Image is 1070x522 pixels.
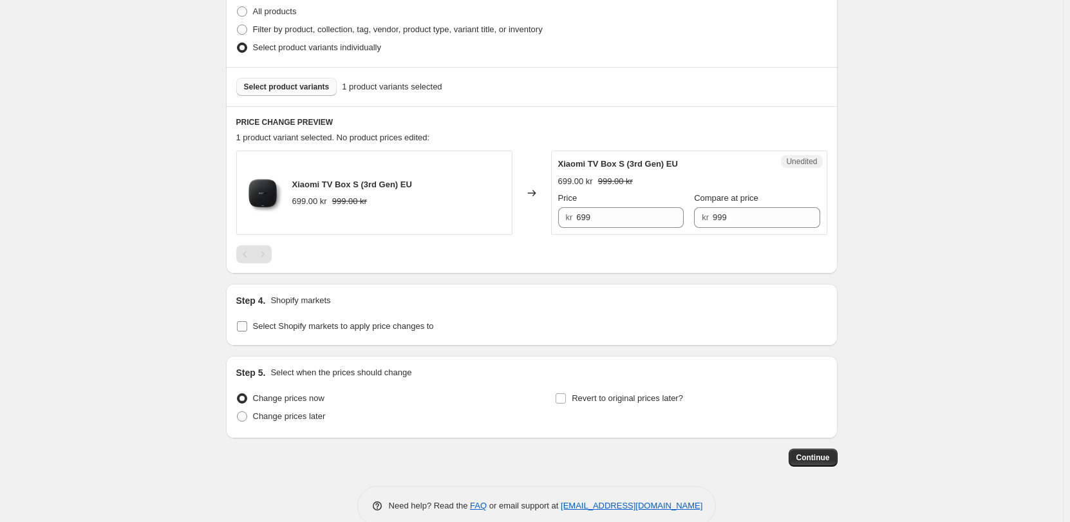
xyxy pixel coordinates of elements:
[470,501,487,510] a: FAQ
[236,117,827,127] h6: PRICE CHANGE PREVIEW
[243,174,282,212] img: 3_3ba9fc19-6b20-4d80-b1b9-29a3ad8f4a14_80x.png
[292,180,412,189] span: Xiaomi TV Box S (3rd Gen) EU
[253,24,543,34] span: Filter by product, collection, tag, vendor, product type, variant title, or inventory
[236,366,266,379] h2: Step 5.
[270,294,330,307] p: Shopify markets
[558,175,593,188] div: 699.00 kr
[598,175,633,188] strike: 999.00 kr
[236,245,272,263] nav: Pagination
[253,6,297,16] span: All products
[253,42,381,52] span: Select product variants individually
[572,393,683,403] span: Revert to original prices later?
[796,452,830,463] span: Continue
[244,82,330,92] span: Select product variants
[694,193,758,203] span: Compare at price
[342,80,442,93] span: 1 product variants selected
[270,366,411,379] p: Select when the prices should change
[236,294,266,307] h2: Step 4.
[702,212,709,222] span: kr
[253,393,324,403] span: Change prices now
[389,501,471,510] span: Need help? Read the
[292,195,327,208] div: 699.00 kr
[253,321,434,331] span: Select Shopify markets to apply price changes to
[786,156,817,167] span: Unedited
[236,133,430,142] span: 1 product variant selected. No product prices edited:
[561,501,702,510] a: [EMAIL_ADDRESS][DOMAIN_NAME]
[558,159,678,169] span: Xiaomi TV Box S (3rd Gen) EU
[487,501,561,510] span: or email support at
[332,195,367,208] strike: 999.00 kr
[789,449,838,467] button: Continue
[566,212,573,222] span: kr
[236,78,337,96] button: Select product variants
[253,411,326,421] span: Change prices later
[558,193,577,203] span: Price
